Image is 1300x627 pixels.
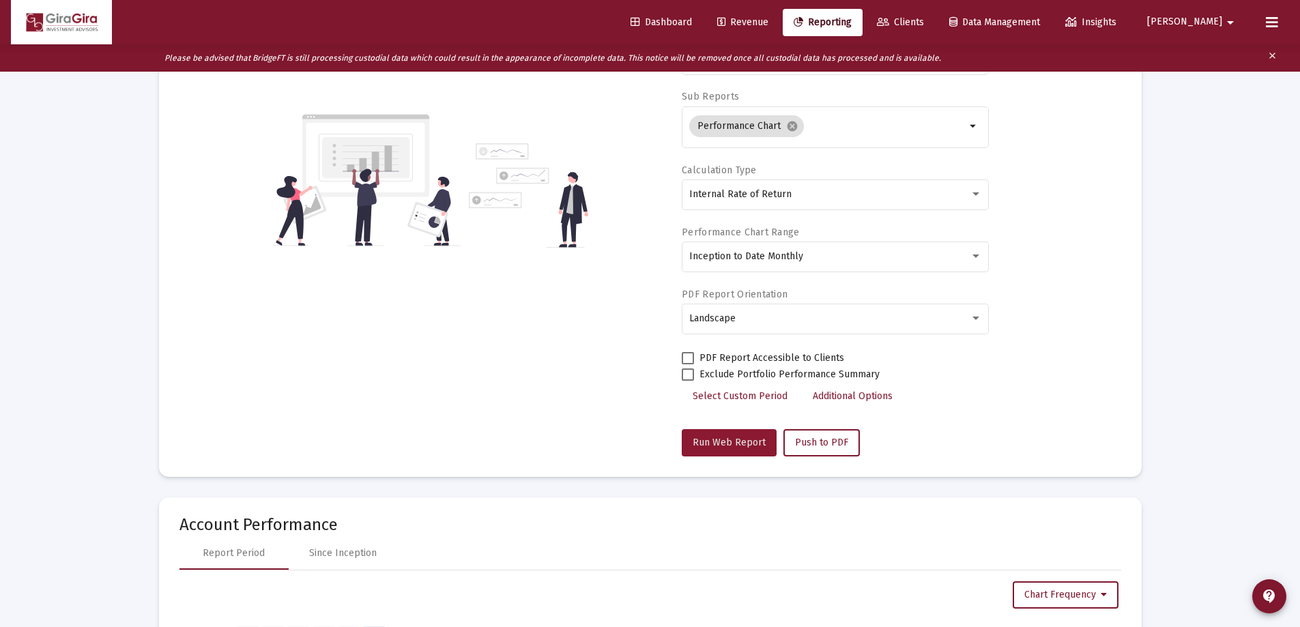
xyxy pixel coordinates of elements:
[693,437,766,448] span: Run Web Report
[1024,589,1107,600] span: Chart Frequency
[631,16,692,28] span: Dashboard
[203,546,265,560] div: Report Period
[1013,581,1118,609] button: Chart Frequency
[1054,9,1127,36] a: Insights
[794,16,852,28] span: Reporting
[682,227,799,238] label: Performance Chart Range
[682,289,788,300] label: PDF Report Orientation
[682,91,739,102] label: Sub Reports
[164,53,941,63] i: Please be advised that BridgeFT is still processing custodial data which could result in the appe...
[783,9,863,36] a: Reporting
[966,118,982,134] mat-icon: arrow_drop_down
[938,9,1051,36] a: Data Management
[689,250,803,262] span: Inception to Date Monthly
[309,546,377,560] div: Since Inception
[1261,588,1277,604] mat-icon: contact_support
[717,16,768,28] span: Revenue
[689,312,736,324] span: Landscape
[795,437,848,448] span: Push to PDF
[866,9,935,36] a: Clients
[21,9,102,36] img: Dashboard
[689,113,966,140] mat-chip-list: Selection
[273,113,461,248] img: reporting
[1267,48,1277,68] mat-icon: clear
[1065,16,1116,28] span: Insights
[699,366,880,383] span: Exclude Portfolio Performance Summary
[706,9,779,36] a: Revenue
[693,390,788,402] span: Select Custom Period
[689,115,804,137] mat-chip: Performance Chart
[179,518,1121,531] mat-card-title: Account Performance
[682,164,756,176] label: Calculation Type
[786,120,798,132] mat-icon: cancel
[1131,8,1255,35] button: [PERSON_NAME]
[469,143,588,248] img: reporting-alt
[689,188,792,200] span: Internal Rate of Return
[813,390,893,402] span: Additional Options
[1147,16,1222,28] span: [PERSON_NAME]
[682,429,777,456] button: Run Web Report
[620,9,703,36] a: Dashboard
[1222,9,1239,36] mat-icon: arrow_drop_down
[949,16,1040,28] span: Data Management
[877,16,924,28] span: Clients
[699,350,844,366] span: PDF Report Accessible to Clients
[783,429,860,456] button: Push to PDF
